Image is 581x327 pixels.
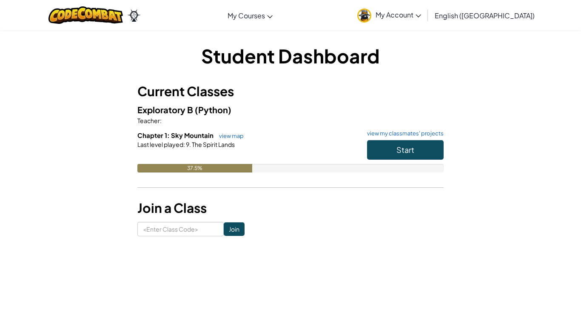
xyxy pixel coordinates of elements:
[137,198,444,218] h3: Join a Class
[435,11,535,20] span: English ([GEOGRAPHIC_DATA])
[48,6,123,24] img: CodeCombat logo
[183,141,185,148] span: :
[215,132,244,139] a: view map
[195,104,231,115] span: (Python)
[191,141,235,148] span: The Spirit Lands
[127,9,141,22] img: Ozaria
[223,4,277,27] a: My Courses
[367,140,444,160] button: Start
[137,117,160,124] span: Teacher
[396,145,414,155] span: Start
[137,141,183,148] span: Last level played
[376,10,421,19] span: My Account
[353,2,425,29] a: My Account
[357,9,371,23] img: avatar
[224,222,245,236] input: Join
[228,11,265,20] span: My Courses
[137,43,444,69] h1: Student Dashboard
[137,82,444,101] h3: Current Classes
[160,117,162,124] span: :
[185,141,191,148] span: 9.
[137,222,224,236] input: <Enter Class Code>
[137,164,252,172] div: 37.5%
[137,131,215,139] span: Chapter 1: Sky Mountain
[363,131,444,136] a: view my classmates' projects
[137,104,195,115] span: Exploratory B
[430,4,539,27] a: English ([GEOGRAPHIC_DATA])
